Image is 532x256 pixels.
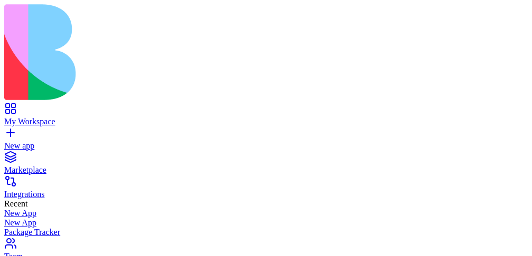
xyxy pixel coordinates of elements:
[4,156,528,175] a: Marketplace
[4,165,528,175] div: Marketplace
[4,141,528,151] div: New app
[4,199,27,208] span: Recent
[4,190,528,199] div: Integrations
[4,209,528,218] a: New App
[4,117,528,126] div: My Workspace
[4,180,528,199] a: Integrations
[4,228,528,237] a: Package Tracker
[4,132,528,151] a: New app
[4,4,429,100] img: logo
[4,107,528,126] a: My Workspace
[4,218,528,228] a: New App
